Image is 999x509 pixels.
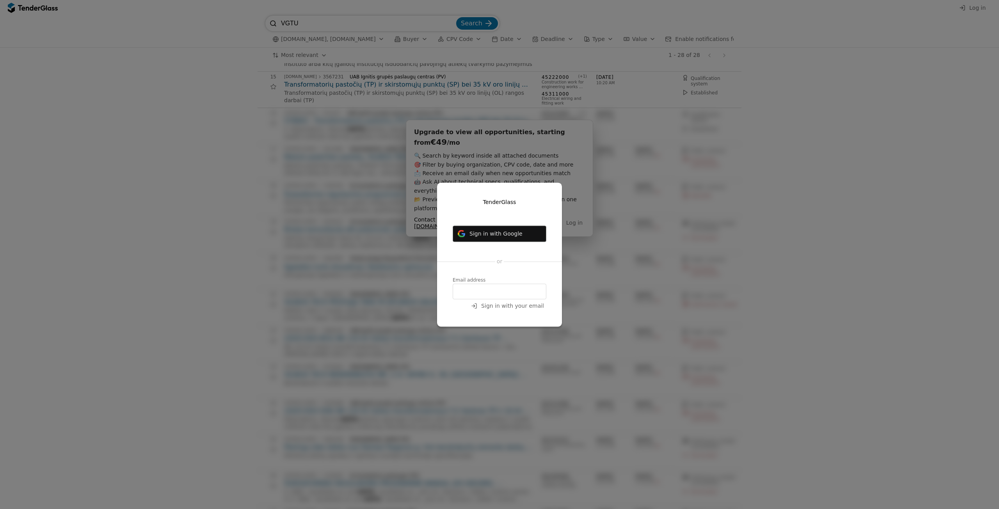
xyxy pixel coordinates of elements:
span: Sign in with Google [469,231,523,237]
button: Sign in with your email [469,301,546,311]
span: Sign in with your email [481,303,544,309]
span: Email address [453,277,485,283]
span: TenderGlass [483,199,516,205]
span: or [497,259,502,265]
button: Sign in with Google [453,225,546,242]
